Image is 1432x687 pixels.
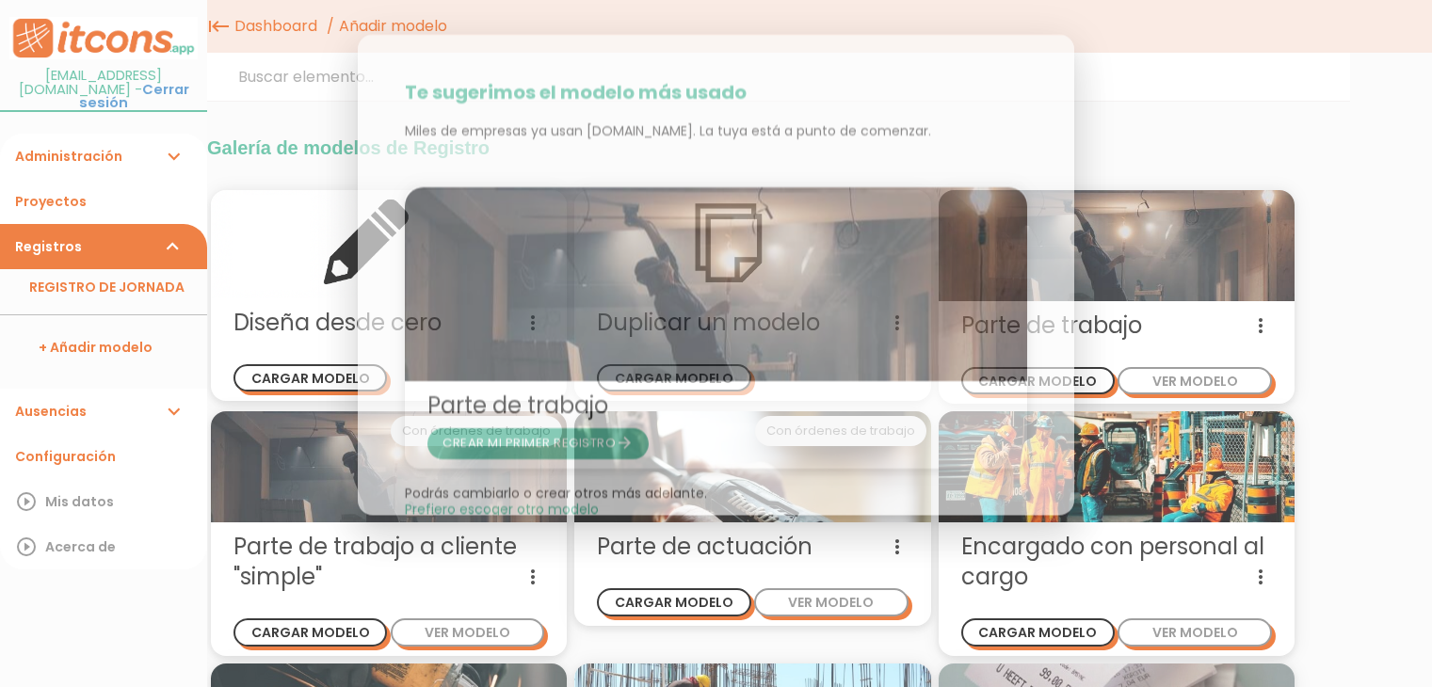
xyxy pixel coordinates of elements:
span: Parte de trabajo [427,391,1005,421]
p: Miles de empresas ya usan [DOMAIN_NAME]. La tuya está a punto de comenzar. [405,121,1027,140]
i: arrow_forward [616,428,634,458]
span: Podrás cambiarlo o crear otros más adelante. [405,483,707,502]
img: partediariooperario.jpg [405,187,1027,381]
h3: Te sugerimos el modelo más usado [405,82,1027,103]
span: CREAR MI PRIMER REGISTRO [442,434,634,452]
span: Close [405,502,599,515]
